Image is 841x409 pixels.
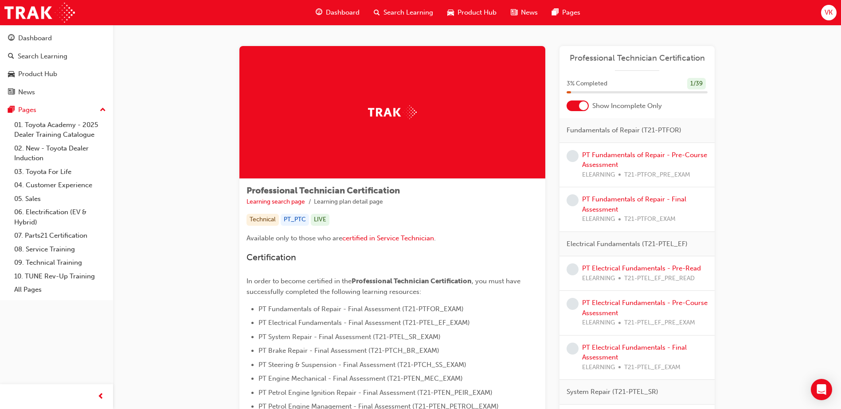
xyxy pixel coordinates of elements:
[18,105,36,115] div: Pages
[4,102,110,118] button: Pages
[258,374,463,382] span: PT Engine Mechanical - Final Assessment (T21-PTEN_MEC_EXAM)
[98,391,104,402] span: prev-icon
[316,7,322,18] span: guage-icon
[582,151,707,169] a: PT Fundamentals of Repair - Pre-Course Assessment
[811,379,832,400] div: Open Intercom Messenger
[258,319,470,327] span: PT Electrical Fundamentals - Final Assessment (T21-PTEL_EF_EXAM)
[11,165,110,179] a: 03. Toyota For Life
[821,5,837,20] button: VK
[567,343,579,355] span: learningRecordVerb_NONE-icon
[545,4,587,22] a: pages-iconPages
[18,51,67,62] div: Search Learning
[258,347,439,355] span: PT Brake Repair - Final Assessment (T21-PTCH_BR_EXAM)
[258,389,493,397] span: PT Petrol Engine Ignition Repair - Final Assessment (T21-PTEN_PEIR_EXAM)
[11,118,110,142] a: 01. Toyota Academy - 2025 Dealer Training Catalogue
[567,387,658,397] span: System Repair (T21-PTEL_SR)
[311,214,329,226] div: LIVE
[8,106,15,114] span: pages-icon
[458,8,497,18] span: Product Hub
[8,35,15,42] span: guage-icon
[511,7,517,18] span: news-icon
[582,274,615,284] span: ELEARNING
[246,277,522,296] span: , you must have successfully completed the following learning resources:
[521,8,538,18] span: News
[567,53,708,63] a: Professional Technician Certification
[582,264,701,272] a: PT Electrical Fundamentals - Pre-Read
[504,4,545,22] a: news-iconNews
[4,48,110,65] a: Search Learning
[246,198,305,205] a: Learning search page
[258,333,441,341] span: PT System Repair - Final Assessment (T21-PTEL_SR_EXAM)
[4,66,110,82] a: Product Hub
[687,78,706,90] div: 1 / 39
[567,79,607,89] span: 3 % Completed
[11,205,110,229] a: 06. Electrification (EV & Hybrid)
[4,30,110,46] a: Dashboard
[246,277,352,285] span: In order to become certified in the
[434,234,436,242] span: .
[368,105,417,119] img: Trak
[567,150,579,162] span: learningRecordVerb_NONE-icon
[4,28,110,102] button: DashboardSearch LearningProduct HubNews
[582,170,615,180] span: ELEARNING
[367,4,440,22] a: search-iconSearch Learning
[582,363,615,373] span: ELEARNING
[11,229,110,243] a: 07. Parts21 Certification
[582,299,708,317] a: PT Electrical Fundamentals - Pre-Course Assessment
[624,363,681,373] span: T21-PTEL_EF_EXAM
[8,53,14,61] span: search-icon
[326,8,360,18] span: Dashboard
[11,256,110,270] a: 09. Technical Training
[582,195,686,213] a: PT Fundamentals of Repair - Final Assessment
[582,318,615,328] span: ELEARNING
[309,4,367,22] a: guage-iconDashboard
[258,305,464,313] span: PT Fundamentals of Repair - Final Assessment (T21-PTFOR_EXAM)
[582,343,687,362] a: PT Electrical Fundamentals - Final Assessment
[624,170,690,180] span: T21-PTFOR_PRE_EXAM
[4,84,110,100] a: News
[562,8,580,18] span: Pages
[100,104,106,116] span: up-icon
[624,214,676,224] span: T21-PTFOR_EXAM
[8,89,15,96] span: news-icon
[11,178,110,192] a: 04. Customer Experience
[567,125,681,135] span: Fundamentals of Repair (T21-PTFOR)
[624,318,695,328] span: T21-PTEL_EF_PRE_EXAM
[11,243,110,256] a: 08. Service Training
[567,239,688,249] span: Electrical Fundamentals (T21-PTEL_EF)
[592,101,662,111] span: Show Incomplete Only
[246,214,279,226] div: Technical
[582,214,615,224] span: ELEARNING
[552,7,559,18] span: pages-icon
[374,7,380,18] span: search-icon
[567,263,579,275] span: learningRecordVerb_NONE-icon
[342,234,434,242] a: certified in Service Technician
[825,8,833,18] span: VK
[246,252,296,262] span: Certification
[8,70,15,78] span: car-icon
[447,7,454,18] span: car-icon
[11,142,110,165] a: 02. New - Toyota Dealer Induction
[11,192,110,206] a: 05. Sales
[246,234,342,242] span: Available only to those who are
[383,8,433,18] span: Search Learning
[281,214,309,226] div: PT_PTC
[11,283,110,297] a: All Pages
[18,33,52,43] div: Dashboard
[18,69,57,79] div: Product Hub
[352,277,472,285] span: Professional Technician Certification
[567,298,579,310] span: learningRecordVerb_NONE-icon
[18,87,35,97] div: News
[440,4,504,22] a: car-iconProduct Hub
[246,185,400,196] span: Professional Technician Certification
[258,361,466,369] span: PT Steering & Suspension - Final Assessment (T21-PTCH_SS_EXAM)
[4,3,75,23] img: Trak
[314,197,383,207] li: Learning plan detail page
[567,194,579,206] span: learningRecordVerb_NONE-icon
[624,274,695,284] span: T21-PTEL_EF_PRE_READ
[11,270,110,283] a: 10. TUNE Rev-Up Training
